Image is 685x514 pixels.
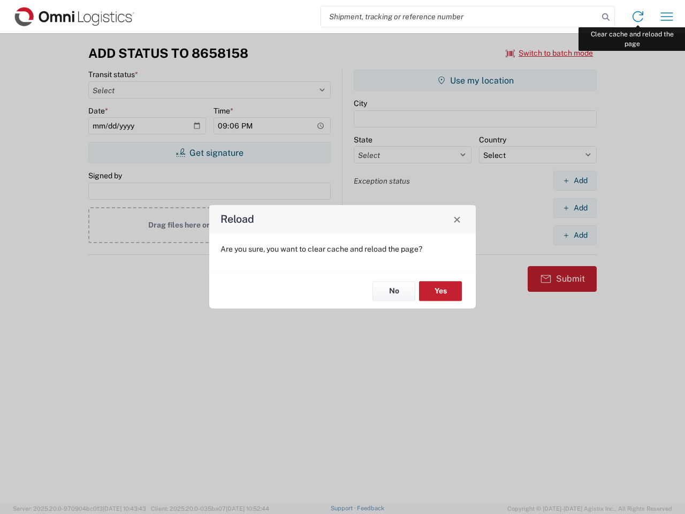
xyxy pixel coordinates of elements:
button: Yes [419,281,462,301]
h4: Reload [220,211,254,227]
button: Close [450,211,465,226]
p: Are you sure, you want to clear cache and reload the page? [220,244,465,254]
input: Shipment, tracking or reference number [321,6,598,27]
button: No [372,281,415,301]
